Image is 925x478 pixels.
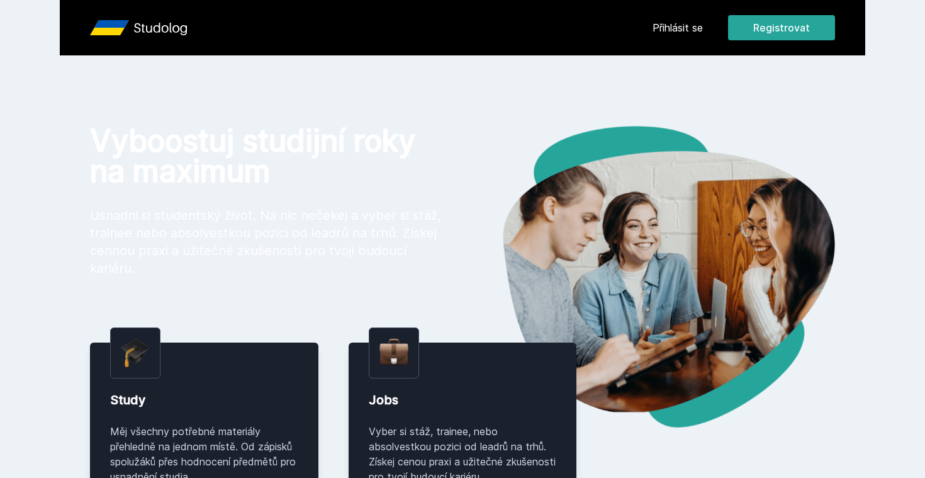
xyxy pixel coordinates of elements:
[728,15,835,40] button: Registrovat
[653,20,703,35] a: Přihlásit se
[379,336,408,368] img: briefcase.png
[110,391,298,409] div: Study
[369,391,557,409] div: Jobs
[90,207,442,277] p: Usnadni si studentský život. Na nic nečekej a vyber si stáž, trainee nebo absolvestkou pozici od ...
[90,126,442,186] h1: Vyboostuj studijní roky na maximum
[121,338,150,368] img: graduation-cap.png
[462,126,835,428] img: hero.png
